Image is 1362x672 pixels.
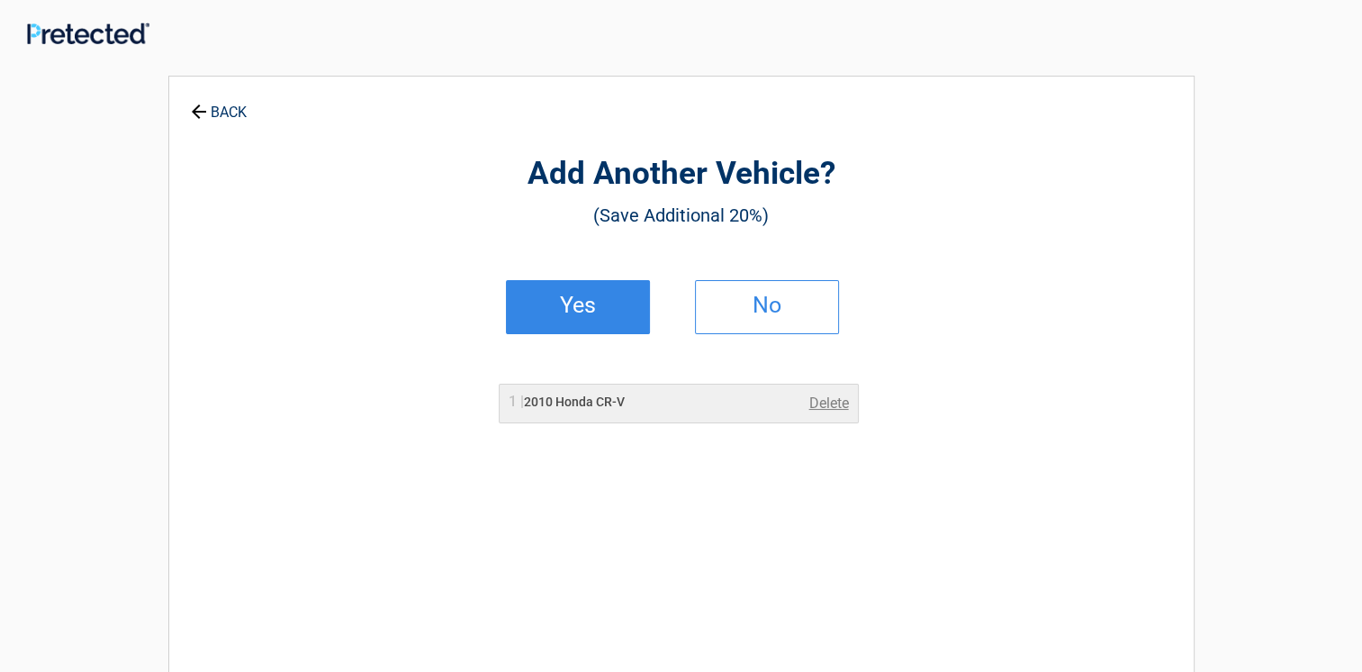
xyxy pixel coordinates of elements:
span: 1 | [509,393,524,410]
h2: Yes [525,299,631,312]
h2: No [714,299,820,312]
h3: (Save Additional 20%) [268,200,1095,231]
a: Delete [809,393,849,414]
h2: 2010 Honda CR-V [509,393,625,412]
h2: Add Another Vehicle? [268,153,1095,195]
a: BACK [187,88,250,120]
img: Main Logo [27,23,149,45]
